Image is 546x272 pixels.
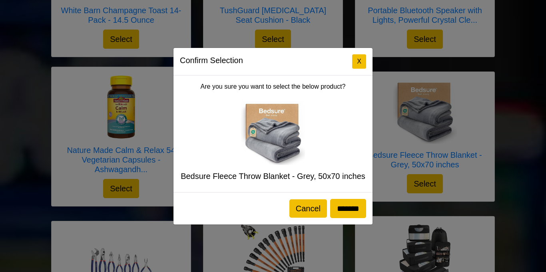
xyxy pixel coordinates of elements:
[289,199,327,218] button: Cancel
[352,54,366,69] button: Close
[173,75,373,192] div: Are you sure you want to select the below product?
[241,101,305,165] img: Bedsure Fleece Throw Blanket - Grey, 50x70 inches
[180,171,366,181] h5: Bedsure Fleece Throw Blanket - Grey, 50x70 inches
[180,54,243,66] h5: Confirm Selection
